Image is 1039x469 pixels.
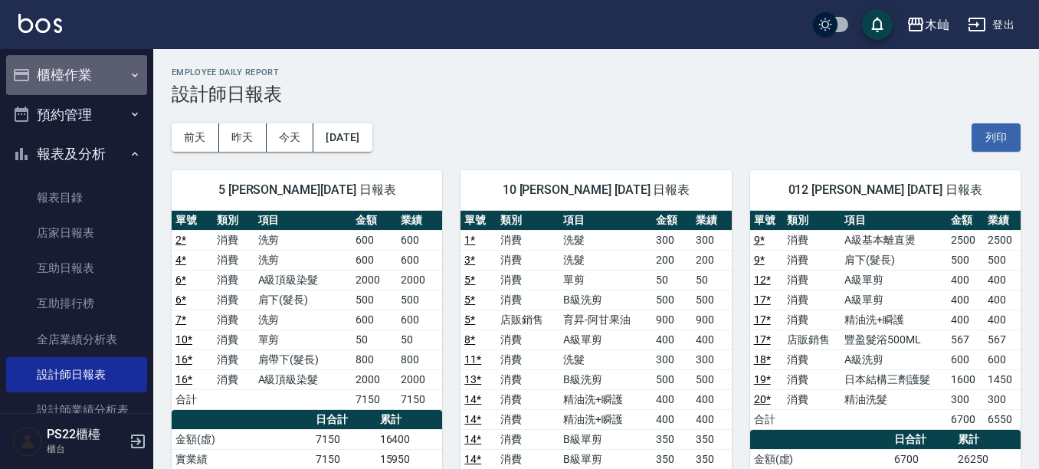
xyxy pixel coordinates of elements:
[692,270,732,290] td: 50
[559,389,652,409] td: 精油洗+瞬護
[947,330,984,349] td: 567
[6,95,147,135] button: 預約管理
[397,330,442,349] td: 50
[6,322,147,357] a: 全店業績分析表
[6,251,147,286] a: 互助日報表
[213,369,254,389] td: 消費
[841,349,947,369] td: A級洗剪
[652,449,692,469] td: 350
[397,211,442,231] th: 業績
[841,250,947,270] td: 肩下(髮長)
[213,270,254,290] td: 消費
[254,250,352,270] td: 洗剪
[925,15,949,34] div: 木屾
[497,429,559,449] td: 消費
[313,123,372,152] button: [DATE]
[984,330,1021,349] td: 567
[692,330,732,349] td: 400
[172,123,219,152] button: 前天
[984,270,1021,290] td: 400
[692,429,732,449] td: 350
[352,369,397,389] td: 2000
[841,310,947,330] td: 精油洗+瞬護
[984,349,1021,369] td: 600
[652,349,692,369] td: 300
[783,310,841,330] td: 消費
[841,270,947,290] td: A級單剪
[984,250,1021,270] td: 500
[172,211,442,410] table: a dense table
[172,449,312,469] td: 實業績
[947,389,984,409] td: 300
[254,270,352,290] td: A級頂級染髮
[692,230,732,250] td: 300
[559,409,652,429] td: 精油洗+瞬護
[652,250,692,270] td: 200
[559,449,652,469] td: B級單剪
[947,230,984,250] td: 2500
[652,230,692,250] td: 300
[954,449,1021,469] td: 26250
[692,349,732,369] td: 300
[254,369,352,389] td: A級頂級染髮
[984,290,1021,310] td: 400
[18,14,62,33] img: Logo
[497,330,559,349] td: 消費
[12,426,43,457] img: Person
[783,270,841,290] td: 消費
[984,230,1021,250] td: 2500
[900,9,955,41] button: 木屾
[841,369,947,389] td: 日本結構三劑護髮
[652,409,692,429] td: 400
[972,123,1021,152] button: 列印
[652,211,692,231] th: 金額
[397,290,442,310] td: 500
[841,290,947,310] td: A級單剪
[497,409,559,429] td: 消費
[461,211,497,231] th: 單號
[559,310,652,330] td: 育昇-阿甘果油
[213,211,254,231] th: 類別
[954,430,1021,450] th: 累計
[6,392,147,428] a: 設計師業績分析表
[479,182,713,198] span: 10 [PERSON_NAME] [DATE] 日報表
[984,369,1021,389] td: 1450
[750,211,783,231] th: 單號
[559,270,652,290] td: 單剪
[947,349,984,369] td: 600
[984,211,1021,231] th: 業績
[190,182,424,198] span: 5 [PERSON_NAME][DATE] 日報表
[652,270,692,290] td: 50
[692,290,732,310] td: 500
[652,389,692,409] td: 400
[376,429,443,449] td: 16400
[783,389,841,409] td: 消費
[352,389,397,409] td: 7150
[6,55,147,95] button: 櫃檯作業
[219,123,267,152] button: 昨天
[397,349,442,369] td: 800
[841,389,947,409] td: 精油洗髮
[497,290,559,310] td: 消費
[213,330,254,349] td: 消費
[947,211,984,231] th: 金額
[254,310,352,330] td: 洗剪
[376,410,443,430] th: 累計
[397,369,442,389] td: 2000
[841,211,947,231] th: 項目
[352,310,397,330] td: 600
[862,9,893,40] button: save
[984,409,1021,429] td: 6550
[692,409,732,429] td: 400
[559,349,652,369] td: 洗髮
[692,449,732,469] td: 350
[783,349,841,369] td: 消費
[397,250,442,270] td: 600
[352,250,397,270] td: 600
[652,429,692,449] td: 350
[497,270,559,290] td: 消費
[783,330,841,349] td: 店販銷售
[213,349,254,369] td: 消費
[213,310,254,330] td: 消費
[947,290,984,310] td: 400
